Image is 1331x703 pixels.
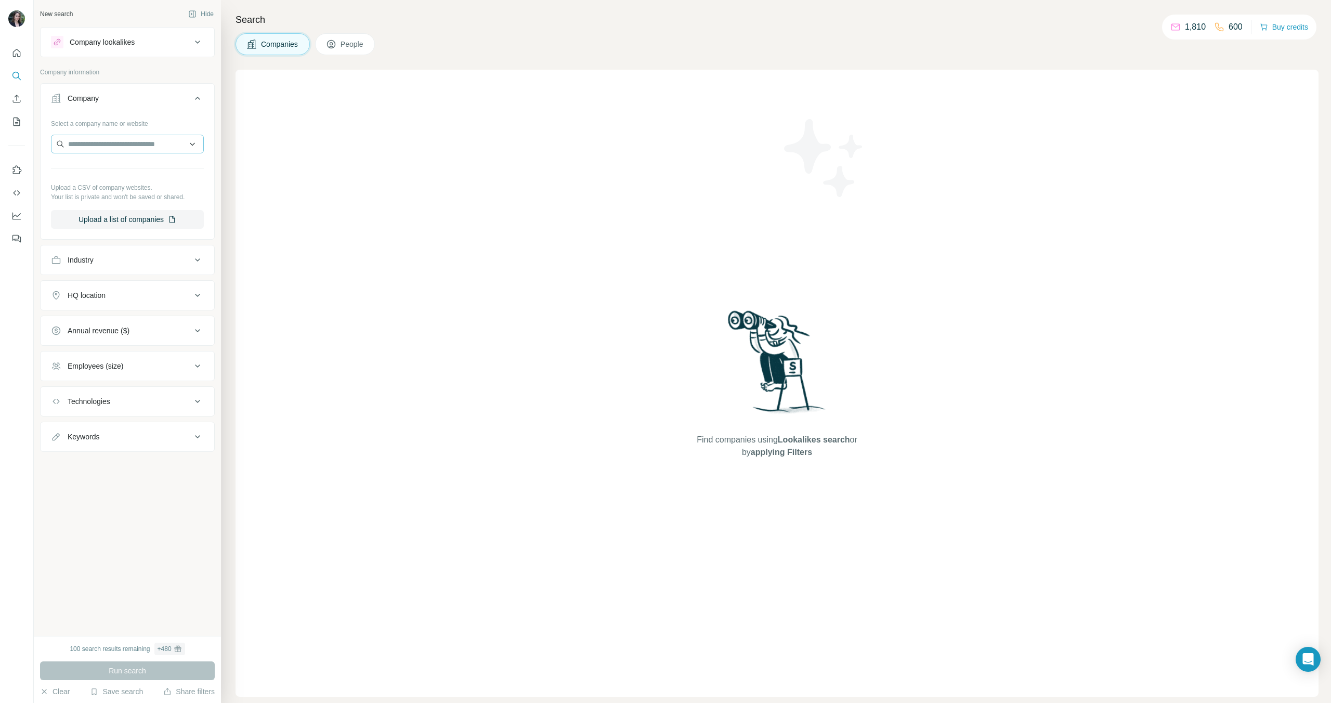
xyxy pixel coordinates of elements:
[70,37,135,47] div: Company lookalikes
[51,210,204,229] button: Upload a list of companies
[68,396,110,407] div: Technologies
[68,326,129,336] div: Annual revenue ($)
[51,183,204,192] p: Upload a CSV of company websites.
[90,686,143,697] button: Save search
[68,290,106,301] div: HQ location
[68,93,99,103] div: Company
[8,184,25,202] button: Use Surfe API
[8,10,25,27] img: Avatar
[158,644,172,654] div: + 480
[41,30,214,55] button: Company lookalikes
[41,248,214,272] button: Industry
[8,112,25,131] button: My lists
[1229,21,1243,33] p: 600
[777,111,871,205] img: Surfe Illustration - Stars
[8,161,25,179] button: Use Surfe on LinkedIn
[1260,20,1308,34] button: Buy credits
[163,686,215,697] button: Share filters
[8,67,25,85] button: Search
[41,389,214,414] button: Technologies
[68,432,99,442] div: Keywords
[40,9,73,19] div: New search
[778,435,850,444] span: Lookalikes search
[694,434,860,459] span: Find companies using or by
[68,255,94,265] div: Industry
[8,206,25,225] button: Dashboard
[181,6,221,22] button: Hide
[70,643,185,655] div: 100 search results remaining
[8,44,25,62] button: Quick start
[1185,21,1206,33] p: 1,810
[41,86,214,115] button: Company
[41,283,214,308] button: HQ location
[261,39,299,49] span: Companies
[40,686,70,697] button: Clear
[341,39,364,49] span: People
[40,68,215,77] p: Company information
[8,229,25,248] button: Feedback
[51,192,204,202] p: Your list is private and won't be saved or shared.
[8,89,25,108] button: Enrich CSV
[751,448,812,457] span: applying Filters
[51,115,204,128] div: Select a company name or website
[723,308,831,424] img: Surfe Illustration - Woman searching with binoculars
[68,361,123,371] div: Employees (size)
[41,354,214,379] button: Employees (size)
[236,12,1319,27] h4: Search
[41,318,214,343] button: Annual revenue ($)
[1296,647,1321,672] div: Open Intercom Messenger
[41,424,214,449] button: Keywords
